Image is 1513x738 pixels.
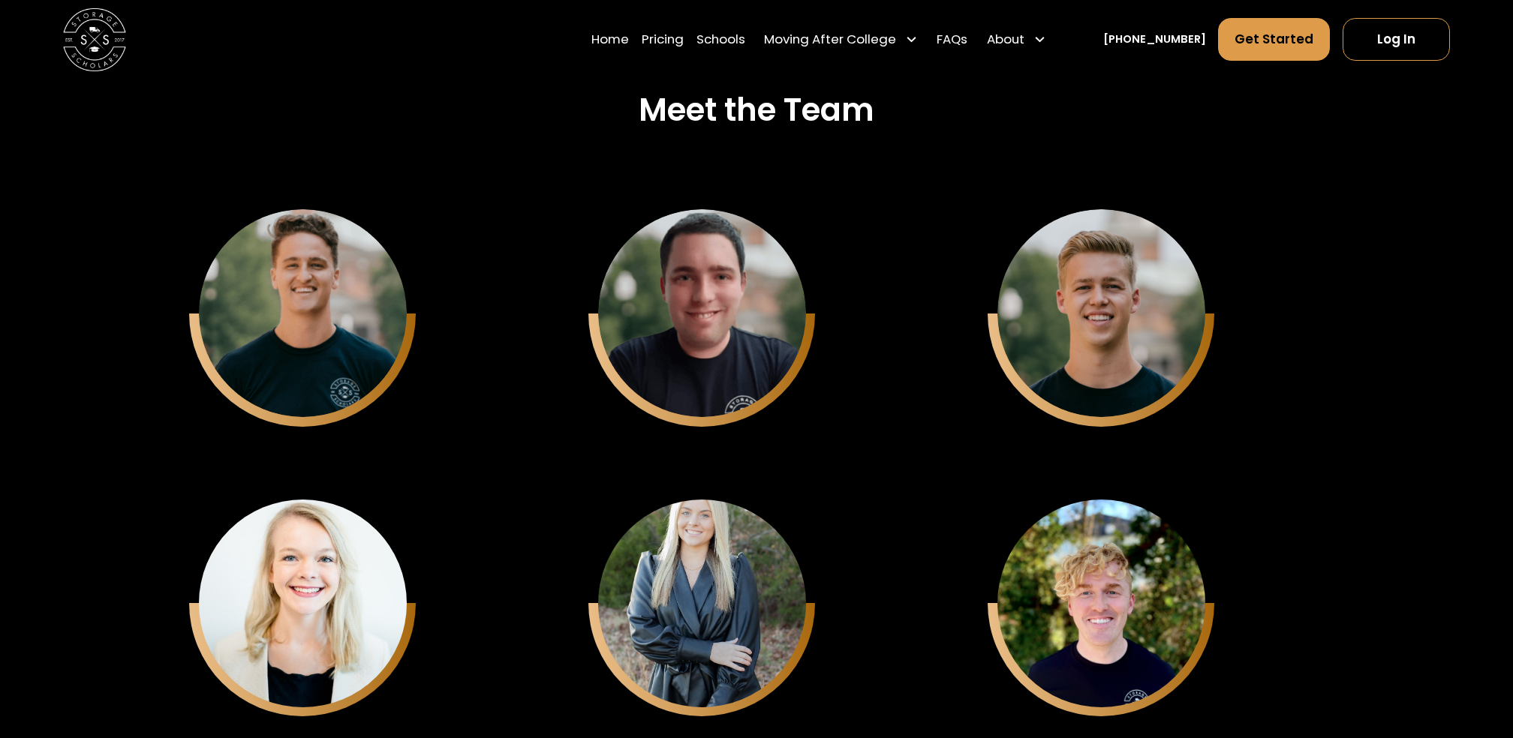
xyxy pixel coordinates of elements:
a: Log In [1343,18,1450,61]
a: Schools [696,17,745,61]
a: Home [591,17,629,61]
div: Moving After College [757,17,924,61]
a: Pricing [642,17,684,61]
div: About [987,30,1024,49]
a: FAQs [937,17,967,61]
a: Get Started [1218,18,1330,61]
div: About [980,17,1052,61]
img: Storage Scholars main logo [63,8,126,71]
a: [PHONE_NUMBER] [1103,31,1206,47]
h3: Meet the Team [639,91,874,129]
div: Moving After College [764,30,896,49]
